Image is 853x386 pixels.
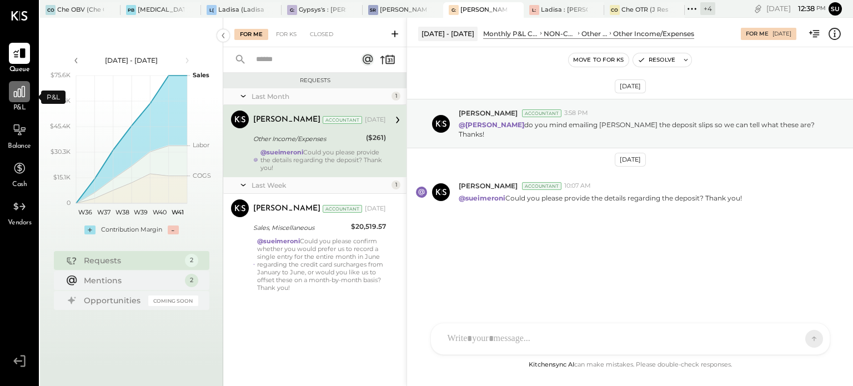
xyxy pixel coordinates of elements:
strong: @sueimeroni [260,148,303,156]
div: Sales, Miscellaneous [253,222,348,233]
div: Ladisa : [PERSON_NAME] in the Alley & The Blind Pig [541,6,588,14]
text: W41 [172,208,184,216]
strong: @sueimeroni [459,194,505,202]
div: Accountant [323,205,362,213]
div: + 4 [700,2,715,15]
div: - [168,225,179,234]
p: Could you please provide the details regarding the deposit? Thank you! [459,193,742,203]
text: W39 [134,208,148,216]
strong: @sueimeroni [257,237,300,245]
div: Contribution Margin [101,225,162,234]
div: ($261) [366,132,386,143]
div: [DATE] - [DATE] [84,56,179,65]
div: [PERSON_NAME] [253,114,320,126]
button: Resolve [633,53,680,67]
div: Other Income and Expenses [581,29,608,38]
div: [DATE] [772,30,791,38]
div: L( [207,5,217,15]
strong: @[PERSON_NAME] [459,121,524,129]
div: 2 [185,274,198,287]
div: Other Income/Expenses [253,133,363,144]
div: G: [449,5,459,15]
div: Monthly P&L Comparison [483,29,538,38]
div: [PERSON_NAME] [253,203,320,214]
div: $20,519.57 [351,221,386,232]
text: $30.3K [51,148,71,156]
div: [DATE] - [DATE] [418,27,478,41]
div: Accountant [522,182,561,190]
div: Accountant [522,109,561,117]
div: P&L [41,91,66,104]
text: 0 [67,199,71,207]
text: W38 [115,208,129,216]
text: Labor [193,141,209,149]
span: 3:58 PM [564,109,588,118]
text: $15.1K [53,173,71,181]
span: Vendors [8,218,32,228]
text: W40 [152,208,166,216]
div: Closed [304,29,339,40]
div: [DATE] [615,79,646,93]
span: [PERSON_NAME] [459,108,518,118]
div: For KS [270,29,302,40]
a: Vendors [1,196,38,228]
span: 12 : 38 [792,3,815,14]
div: copy link [752,3,764,14]
div: For Me [234,29,268,40]
div: [PERSON_NAME]' Rooftop - Ignite [380,6,426,14]
span: pm [816,4,826,12]
div: [MEDICAL_DATA] (JSI LLC) - Ignite [138,6,184,14]
a: Cash [1,158,38,190]
div: NON-CONTROLLABLE EXPENSES [544,29,576,38]
div: Last Month [252,92,389,101]
div: For Me [746,30,769,38]
span: Cash [12,180,27,190]
div: Ladisa (Ladisa Corp.) - Ignite [218,6,265,14]
div: Accountant [323,116,362,124]
div: Could you please provide the details regarding the deposit? Thank you! [260,148,386,172]
a: Queue [1,43,38,75]
div: L: [529,5,539,15]
div: Che OTR (J Restaurant LLC) - Ignite [621,6,668,14]
div: Opportunities [84,295,143,306]
div: 2 [185,254,198,267]
div: Last Week [252,181,389,190]
div: + [84,225,96,234]
div: 1 [392,181,400,189]
p: do you mind emailing [PERSON_NAME] the deposit slips so we can tell what these are? Thanks! [459,120,825,139]
span: Queue [9,65,30,75]
div: [DATE] [365,204,386,213]
div: [DATE] [365,116,386,124]
div: CO [610,5,620,15]
div: Requests [229,77,401,84]
span: Balance [8,142,31,152]
div: [DATE] [766,3,826,14]
div: G: [287,5,297,15]
span: 10:07 AM [564,182,591,191]
div: [DATE] [615,153,646,167]
div: Gypsys's : [PERSON_NAME] on the levee [299,6,345,14]
button: Move to for ks [569,53,629,67]
div: Mentions [84,275,179,286]
div: Coming Soon [148,295,198,306]
div: [PERSON_NAME]'s : [PERSON_NAME]'s [460,6,507,14]
text: W37 [97,208,111,216]
text: $75.6K [51,71,71,79]
span: P&L [13,103,26,113]
div: Requests [84,255,179,266]
div: PB [126,5,136,15]
text: W36 [78,208,92,216]
text: COGS [193,172,211,179]
text: $60.5K [50,97,71,104]
div: Other Income/Expenses [613,29,694,38]
text: $45.4K [50,122,71,130]
span: [PERSON_NAME] [459,181,518,191]
a: Balance [1,119,38,152]
div: Could you please confirm whether you would prefer us to record a single entry for the entire mont... [257,237,386,292]
div: Che OBV (Che OBV LLC) - Ignite [57,6,104,14]
button: su [829,2,842,16]
a: P&L [1,81,38,113]
text: Sales [193,71,209,79]
div: CO [46,5,56,15]
div: 1 [392,92,400,101]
